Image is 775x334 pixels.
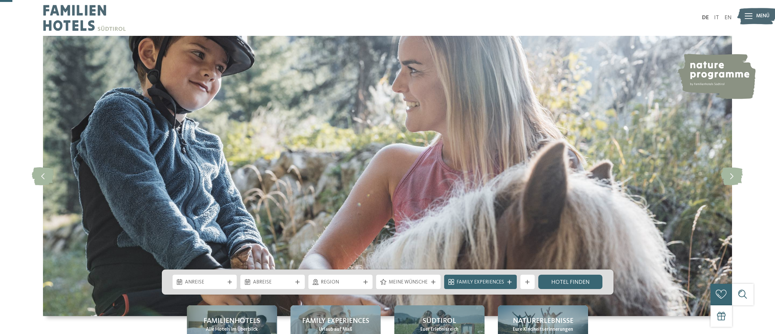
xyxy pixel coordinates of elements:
[43,36,732,316] img: Familienhotels Südtirol: The happy family places
[756,13,769,20] span: Menü
[185,279,224,286] span: Anreise
[420,326,458,333] span: Euer Erlebnisreich
[253,279,292,286] span: Abreise
[513,316,573,326] span: Naturerlebnisse
[206,326,258,333] span: Alle Hotels im Überblick
[389,279,428,286] span: Meine Wünsche
[319,326,352,333] span: Urlaub auf Maß
[702,15,709,21] a: DE
[538,275,603,289] a: Hotel finden
[725,15,732,21] a: EN
[677,54,755,99] img: nature programme by Familienhotels Südtirol
[423,316,456,326] span: Südtirol
[714,15,719,21] a: IT
[457,279,504,286] span: Family Experiences
[204,316,260,326] span: Familienhotels
[513,326,573,333] span: Eure Kindheitserinnerungen
[302,316,369,326] span: Family Experiences
[321,279,360,286] span: Region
